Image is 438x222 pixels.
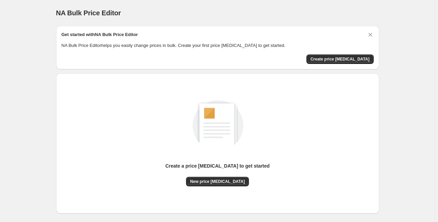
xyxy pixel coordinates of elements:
p: Create a price [MEDICAL_DATA] to get started [165,163,270,169]
span: Create price [MEDICAL_DATA] [310,56,370,62]
button: Create price change job [306,54,374,64]
h2: Get started with NA Bulk Price Editor [62,31,138,38]
button: Dismiss card [367,31,374,38]
span: New price [MEDICAL_DATA] [190,179,245,184]
span: NA Bulk Price Editor [56,9,121,17]
p: NA Bulk Price Editor helps you easily change prices in bulk. Create your first price [MEDICAL_DAT... [62,42,374,49]
button: New price [MEDICAL_DATA] [186,177,249,186]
